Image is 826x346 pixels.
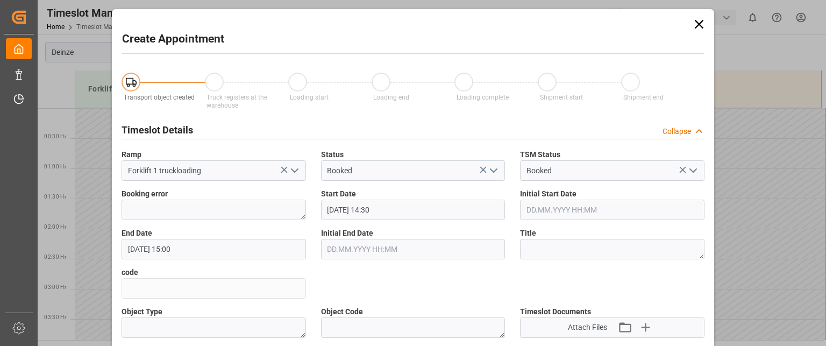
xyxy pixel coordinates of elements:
span: code [122,267,138,278]
h2: Timeslot Details [122,123,193,137]
span: Initial Start Date [520,188,576,200]
button: open menu [286,163,302,179]
span: Ramp [122,149,141,160]
span: Initial End Date [321,228,373,239]
h2: Create Appointment [122,31,224,48]
input: DD.MM.YYYY HH:MM [122,239,306,259]
span: Start Date [321,188,356,200]
div: Collapse [663,126,691,137]
span: Timeslot Documents [520,306,591,317]
span: TSM Status [520,149,560,160]
span: Truck registers at the warehouse [206,94,267,109]
span: Loading end [373,94,409,101]
button: open menu [684,163,700,179]
span: Object Code [321,306,363,317]
span: Booking error [122,188,168,200]
span: Shipment start [540,94,583,101]
input: DD.MM.YYYY HH:MM [520,200,704,220]
span: Loading complete [457,94,509,101]
input: DD.MM.YYYY HH:MM [321,239,505,259]
span: Status [321,149,344,160]
span: Loading start [290,94,329,101]
input: Type to search/select [122,160,306,181]
span: Title [520,228,536,239]
input: DD.MM.YYYY HH:MM [321,200,505,220]
span: Transport object created [124,94,195,101]
input: Type to search/select [321,160,505,181]
span: Attach Files [568,322,607,333]
button: open menu [485,163,501,179]
span: Shipment end [623,94,664,101]
span: Object Type [122,306,162,317]
span: End Date [122,228,152,239]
